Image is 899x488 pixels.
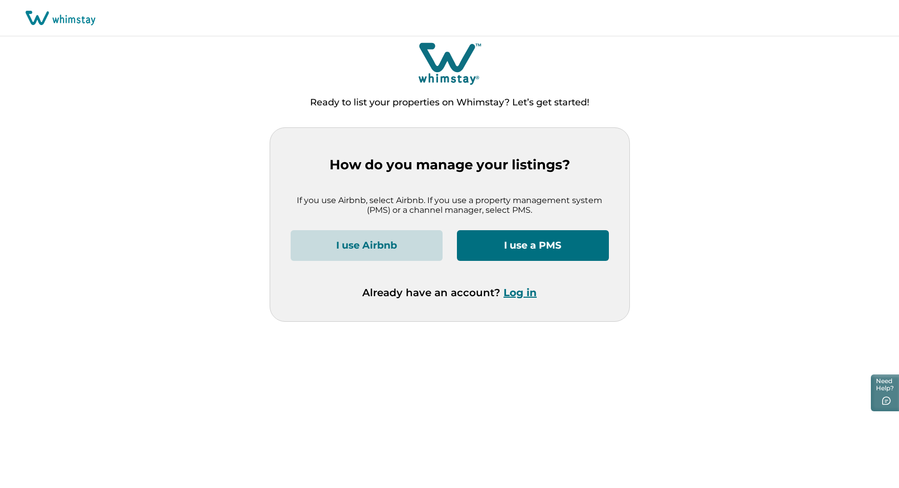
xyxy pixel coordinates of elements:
button: I use a PMS [457,230,609,261]
button: I use Airbnb [291,230,443,261]
p: If you use Airbnb, select Airbnb. If you use a property management system (PMS) or a channel mana... [291,195,609,215]
button: Log in [503,286,537,299]
p: Ready to list your properties on Whimstay? Let’s get started! [310,98,589,108]
p: Already have an account? [362,286,537,299]
p: How do you manage your listings? [291,157,609,173]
